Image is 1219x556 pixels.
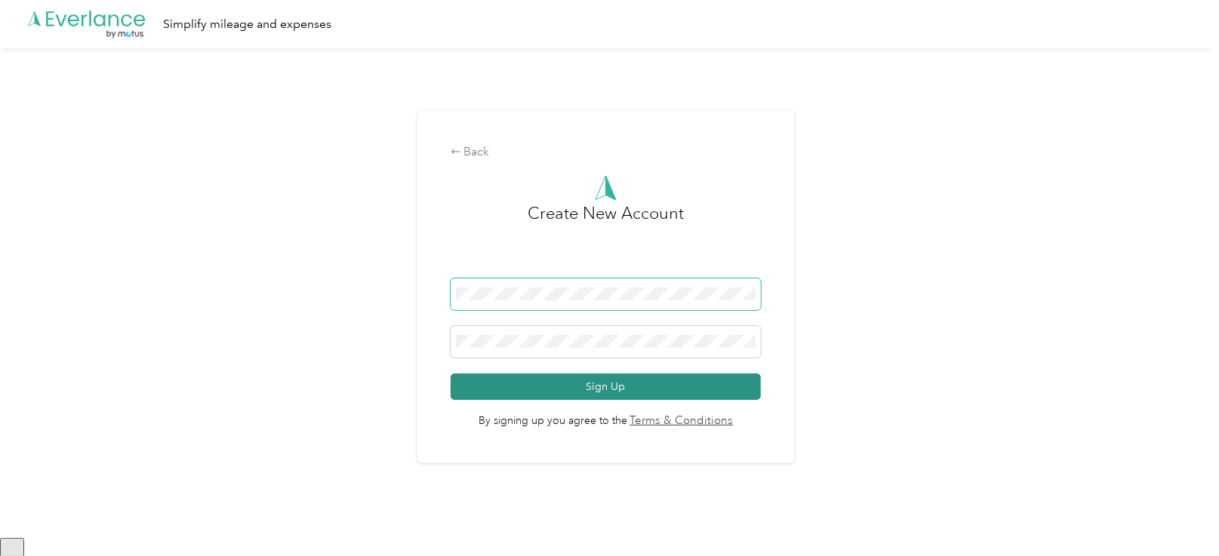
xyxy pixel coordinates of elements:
h3: Create New Account [528,201,684,278]
a: Terms & Conditions [627,413,734,430]
button: Sign Up [451,373,762,400]
div: Back [451,143,762,161]
div: Simplify mileage and expenses [163,15,331,34]
span: By signing up you agree to the [451,400,762,430]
